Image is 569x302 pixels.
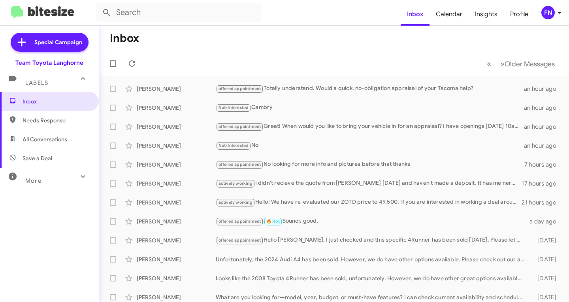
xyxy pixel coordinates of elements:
[482,56,496,72] button: Previous
[496,56,560,72] button: Next
[137,274,216,282] div: [PERSON_NAME]
[266,219,280,224] span: 🔥 Hot
[487,59,491,69] span: «
[216,274,528,282] div: Looks like the 2008 Toyota 4Runner has been sold, unfortunately. However, we do have other great ...
[137,142,216,150] div: [PERSON_NAME]
[430,3,469,26] a: Calendar
[23,135,67,143] span: All Conversations
[110,32,139,45] h1: Inbox
[137,180,216,188] div: [PERSON_NAME]
[505,60,555,68] span: Older Messages
[528,255,563,263] div: [DATE]
[25,177,41,184] span: More
[96,3,262,22] input: Search
[528,218,563,225] div: a day ago
[23,154,52,162] span: Save a Deal
[528,236,563,244] div: [DATE]
[219,219,261,224] span: offered appointment
[524,161,563,169] div: 7 hours ago
[216,198,522,207] div: Hello! We have re-evaluated our ZOTD price to 49,500. If you are interested in working a deal aro...
[504,3,535,26] a: Profile
[137,161,216,169] div: [PERSON_NAME]
[216,122,524,131] div: Great! When would you like to bring your vehicle in for an appraisal? I have openings [DATE] 10am...
[15,59,83,67] div: Team Toyota Langhorne
[25,79,48,86] span: Labels
[216,103,524,112] div: Cambry
[219,200,252,205] span: actively working
[216,293,528,301] div: What are you looking for—model, year, budget, or must-have features? I can check current availabi...
[137,85,216,93] div: [PERSON_NAME]
[522,180,563,188] div: 17 hours ago
[535,6,560,19] button: FN
[401,3,430,26] a: Inbox
[541,6,555,19] div: FN
[216,84,524,93] div: Totally understand. Would a quick, no-obligation appraisal of your Tacoma help?
[11,33,89,52] a: Special Campaign
[23,116,90,124] span: Needs Response
[500,59,505,69] span: »
[524,123,563,131] div: an hour ago
[219,105,249,110] span: Not-Interested
[216,141,524,150] div: No
[219,162,261,167] span: offered appointment
[469,3,504,26] a: Insights
[216,179,522,188] div: I didn't recieve the quote from [PERSON_NAME] [DATE] and haven't made a deposit. It has me nervous.
[137,104,216,112] div: [PERSON_NAME]
[216,160,524,169] div: No looking for more info and pictures before that thanks
[524,104,563,112] div: an hour ago
[137,123,216,131] div: [PERSON_NAME]
[34,38,82,46] span: Special Campaign
[137,218,216,225] div: [PERSON_NAME]
[219,143,249,148] span: Not-Interested
[137,293,216,301] div: [PERSON_NAME]
[482,56,560,72] nav: Page navigation example
[216,255,528,263] div: Unfortunately, the 2024 Audi A4 has been sold. However, we do have other options available. Pleas...
[23,98,90,105] span: Inbox
[219,238,261,243] span: offered appointment
[522,199,563,206] div: 21 hours ago
[219,86,261,91] span: offered appointment
[219,124,261,129] span: offered appointment
[528,293,563,301] div: [DATE]
[528,274,563,282] div: [DATE]
[216,217,528,226] div: Sounds good.
[216,236,528,245] div: Hello [PERSON_NAME], I just checked and this specific 4Runner has been sold [DATE]. Please let me...
[524,142,563,150] div: an hour ago
[137,255,216,263] div: [PERSON_NAME]
[219,181,252,186] span: actively working
[137,199,216,206] div: [PERSON_NAME]
[137,236,216,244] div: [PERSON_NAME]
[524,85,563,93] div: an hour ago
